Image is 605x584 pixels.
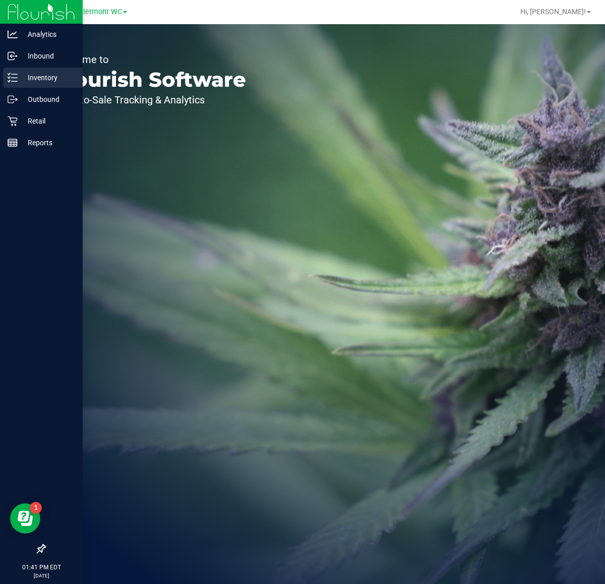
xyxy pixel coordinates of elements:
inline-svg: Retail [8,116,18,126]
span: Hi, [PERSON_NAME]! [520,8,586,16]
inline-svg: Analytics [8,29,18,39]
p: [DATE] [5,572,78,579]
inline-svg: Reports [8,138,18,148]
inline-svg: Inbound [8,51,18,61]
p: 01:41 PM EDT [5,563,78,572]
iframe: Resource center [10,503,40,534]
inline-svg: Inventory [8,73,18,83]
p: Inbound [18,50,78,62]
p: Retail [18,115,78,127]
inline-svg: Outbound [8,94,18,104]
p: Inventory [18,72,78,84]
p: Analytics [18,28,78,40]
p: Flourish Software [54,70,246,90]
p: Seed-to-Sale Tracking & Analytics [54,95,246,105]
span: Clermont WC [79,8,122,16]
p: Outbound [18,93,78,105]
iframe: Resource center unread badge [30,502,42,514]
p: Reports [18,137,78,149]
p: Welcome to [54,54,246,65]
